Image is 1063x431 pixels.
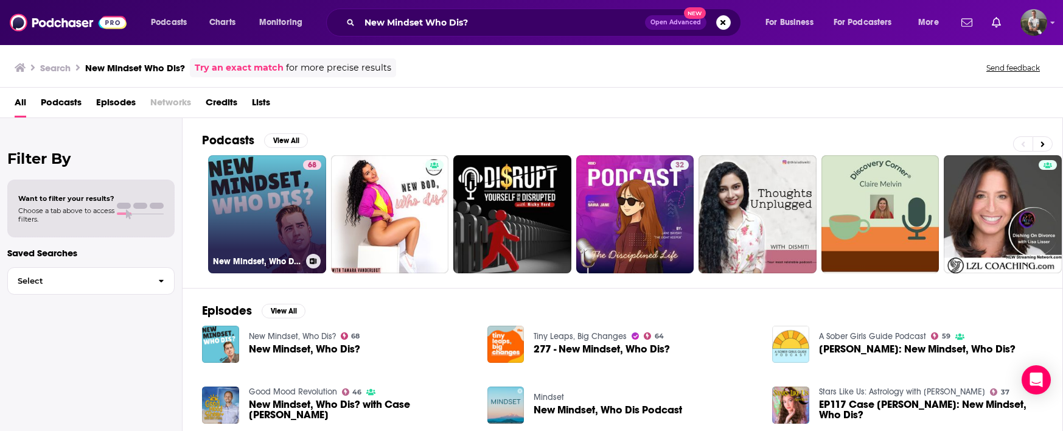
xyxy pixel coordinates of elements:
[249,387,337,397] a: Good Mood Revolution
[251,13,318,32] button: open menu
[96,93,136,117] a: Episodes
[819,344,1016,354] span: [PERSON_NAME]: New Mindset, Who Dis?
[341,332,360,340] a: 68
[286,61,391,75] span: for more precise results
[150,93,191,117] span: Networks
[303,160,321,170] a: 68
[684,7,706,19] span: New
[655,334,664,339] span: 64
[259,14,302,31] span: Monitoring
[7,267,175,295] button: Select
[819,399,1043,420] a: EP117 Case Kenny: New Mindset, Who Dis?
[645,15,706,30] button: Open AdvancedNew
[675,159,684,172] span: 32
[487,326,525,363] img: 277 - New Mindset, Who Dis?
[201,13,243,32] a: Charts
[644,332,664,340] a: 64
[534,392,564,402] a: Mindset
[671,160,689,170] a: 32
[910,13,954,32] button: open menu
[987,12,1006,33] a: Show notifications dropdown
[487,387,525,424] img: New Mindset, Who Dis Podcast
[209,14,235,31] span: Charts
[931,332,950,340] a: 59
[264,133,308,148] button: View All
[249,399,473,420] span: New Mindset, Who Dis? with Case [PERSON_NAME]
[18,206,114,223] span: Choose a tab above to access filters.
[202,387,239,424] img: New Mindset, Who Dis? with Case Kenny
[352,390,361,395] span: 46
[918,14,939,31] span: More
[942,334,950,339] span: 59
[772,387,809,424] img: EP117 Case Kenny: New Mindset, Who Dis?
[1020,9,1047,36] button: Show profile menu
[772,326,809,363] img: Alyssa Nicanderson: New Mindset, Who Dis?
[534,331,627,342] a: Tiny Leaps, Big Changes
[819,344,1016,354] a: Alyssa Nicanderson: New Mindset, Who Dis?
[262,304,305,318] button: View All
[151,14,187,31] span: Podcasts
[342,388,362,396] a: 46
[41,93,82,117] a: Podcasts
[351,334,360,339] span: 68
[576,155,694,273] a: 32
[202,133,308,148] a: PodcastsView All
[534,405,682,415] a: New Mindset, Who Dis Podcast
[8,277,148,285] span: Select
[195,61,284,75] a: Try an exact match
[834,14,892,31] span: For Podcasters
[249,399,473,420] a: New Mindset, Who Dis? with Case Kenny
[202,133,254,148] h2: Podcasts
[85,62,185,74] h3: New Mindset Who Dis?
[7,150,175,167] h2: Filter By
[1020,9,1047,36] span: Logged in as trevordhanson
[534,344,670,354] a: 277 - New Mindset, Who Dis?
[819,399,1043,420] span: EP117 Case [PERSON_NAME]: New Mindset, Who Dis?
[15,93,26,117] a: All
[650,19,701,26] span: Open Advanced
[208,155,326,273] a: 68New Mindset, Who Dis?
[202,303,252,318] h2: Episodes
[360,13,645,32] input: Search podcasts, credits, & more...
[757,13,829,32] button: open menu
[1001,390,1009,395] span: 37
[1022,365,1051,394] div: Open Intercom Messenger
[252,93,270,117] a: Lists
[142,13,203,32] button: open menu
[957,12,977,33] a: Show notifications dropdown
[338,9,753,37] div: Search podcasts, credits, & more...
[213,256,301,267] h3: New Mindset, Who Dis?
[206,93,237,117] a: Credits
[18,194,114,203] span: Want to filter your results?
[202,303,305,318] a: EpisodesView All
[765,14,814,31] span: For Business
[40,62,71,74] h3: Search
[249,344,360,354] a: New Mindset, Who Dis?
[7,247,175,259] p: Saved Searches
[819,387,985,397] a: Stars Like Us: Astrology with Aliza Kelly
[983,63,1044,73] button: Send feedback
[202,326,239,363] img: New Mindset, Who Dis?
[1020,9,1047,36] img: User Profile
[10,11,127,34] img: Podchaser - Follow, Share and Rate Podcasts
[990,388,1009,396] a: 37
[819,331,926,342] a: A Sober Girls Guide Podcast
[249,331,336,342] a: New Mindset, Who Dis?
[308,159,316,172] span: 68
[826,13,910,32] button: open menu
